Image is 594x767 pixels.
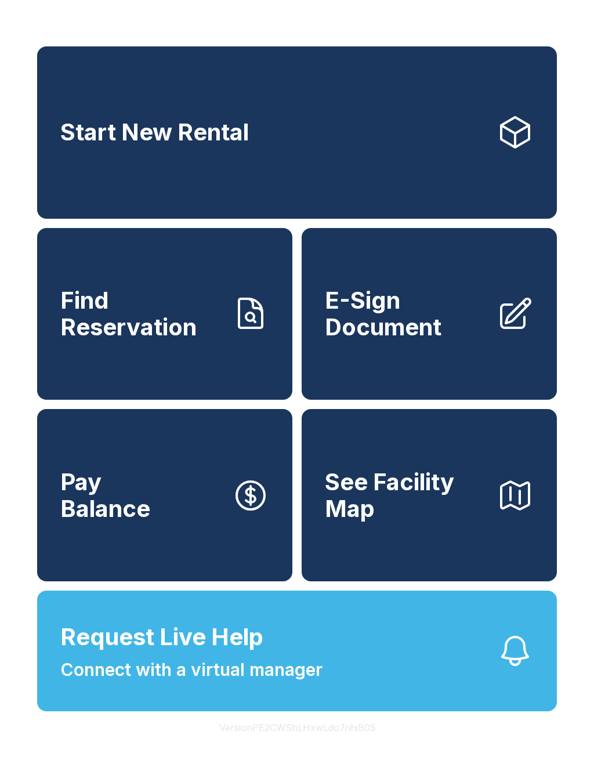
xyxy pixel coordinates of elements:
[37,591,557,711] button: Request Live HelpConnect with a virtual manager
[302,228,557,400] a: E-Sign Document
[302,409,557,581] button: See Facility Map
[210,711,385,744] button: VersionPE2CWShLHxwLdo7nhiB05
[325,469,487,522] span: See Facility Map
[60,620,263,654] span: Request Live Help
[325,287,487,340] span: E-Sign Document
[37,409,292,581] a: PayBalance
[37,46,557,219] a: Start New Rental
[37,228,292,400] a: Find Reservation
[60,469,150,522] span: Pay Balance
[60,287,223,340] span: Find Reservation
[60,119,249,146] span: Start New Rental
[60,657,323,683] span: Connect with a virtual manager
